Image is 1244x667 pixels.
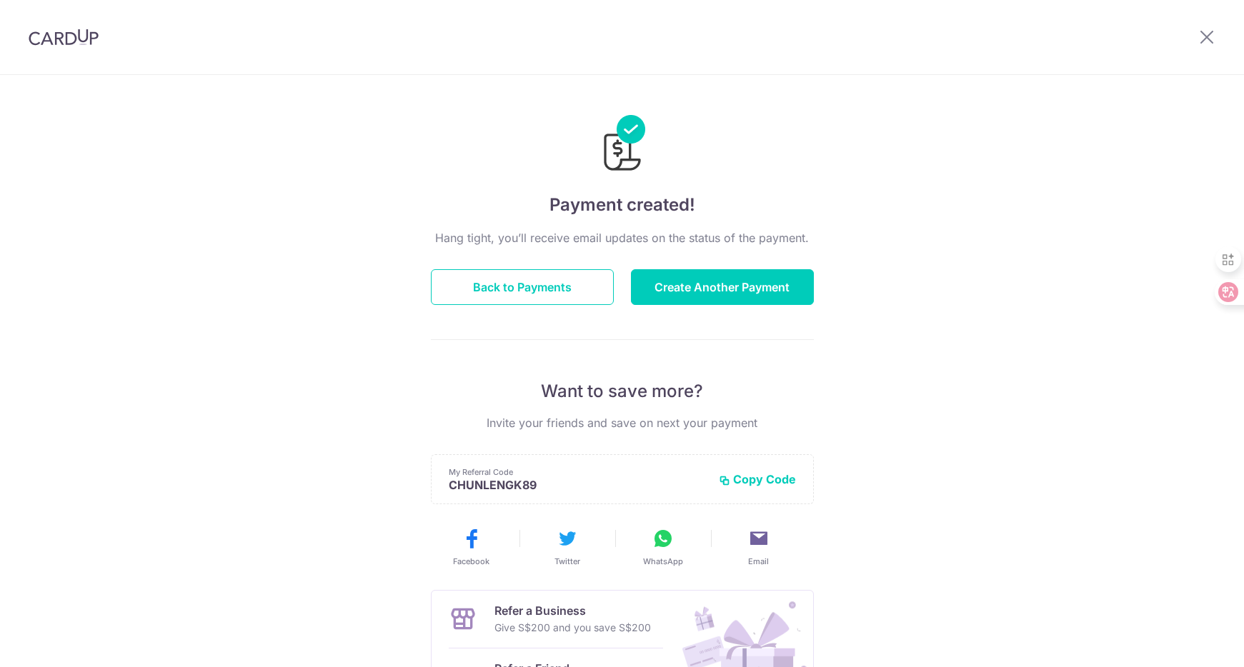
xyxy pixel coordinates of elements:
p: Give S$200 and you save S$200 [494,619,651,636]
p: Want to save more? [431,380,814,403]
button: WhatsApp [621,527,705,567]
button: Facebook [429,527,514,567]
p: CHUNLENGK89 [449,478,707,492]
button: Twitter [525,527,609,567]
span: Twitter [554,556,580,567]
button: Copy Code [719,472,796,486]
span: Email [748,556,769,567]
p: My Referral Code [449,466,707,478]
span: Facebook [453,556,489,567]
iframe: Opens a widget where you can find more information [1152,624,1230,660]
button: Email [717,527,801,567]
button: Back to Payments [431,269,614,305]
button: Create Another Payment [631,269,814,305]
h4: Payment created! [431,192,814,218]
p: Hang tight, you’ll receive email updates on the status of the payment. [431,229,814,246]
img: Payments [599,115,645,175]
span: WhatsApp [643,556,683,567]
img: CardUp [29,29,99,46]
p: Invite your friends and save on next your payment [431,414,814,431]
p: Refer a Business [494,602,651,619]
